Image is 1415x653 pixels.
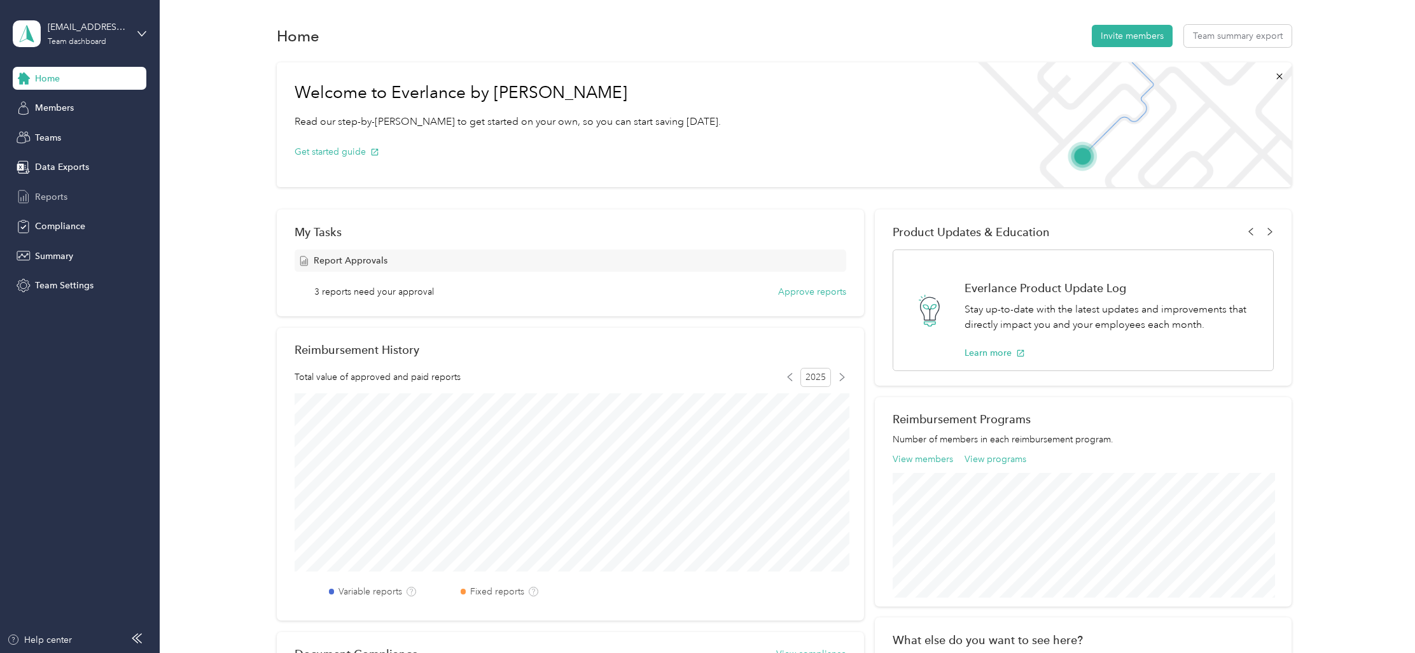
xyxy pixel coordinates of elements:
span: Team Settings [35,279,94,292]
span: Teams [35,131,61,144]
h1: Everlance Product Update Log [965,281,1260,295]
h1: Home [277,29,319,43]
label: Variable reports [338,585,402,598]
span: 3 reports need your approval [314,285,434,298]
button: Invite members [1092,25,1173,47]
h1: Welcome to Everlance by [PERSON_NAME] [295,83,721,103]
p: Read our step-by-[PERSON_NAME] to get started on your own, so you can start saving [DATE]. [295,114,721,130]
span: Reports [35,190,67,204]
h2: Reimbursement History [295,343,419,356]
button: Help center [7,633,72,647]
iframe: Everlance-gr Chat Button Frame [1344,582,1415,653]
button: Learn more [965,346,1025,360]
div: My Tasks [295,225,846,239]
span: Total value of approved and paid reports [295,370,461,384]
button: View members [893,453,953,466]
span: Home [35,72,60,85]
p: Number of members in each reimbursement program. [893,433,1274,446]
span: 2025 [800,368,831,387]
span: Product Updates & Education [893,225,1050,239]
span: Compliance [35,220,85,233]
span: Report Approvals [314,254,387,267]
span: Data Exports [35,160,89,174]
button: Get started guide [295,145,379,158]
div: [EMAIL_ADDRESS][DOMAIN_NAME] [48,20,127,34]
button: Approve reports [778,285,846,298]
h2: Reimbursement Programs [893,412,1274,426]
div: Team dashboard [48,38,106,46]
button: Team summary export [1184,25,1292,47]
span: Members [35,101,74,115]
label: Fixed reports [470,585,524,598]
span: Summary [35,249,73,263]
img: Welcome to everlance [965,62,1292,187]
button: View programs [965,453,1026,466]
div: What else do you want to see here? [893,633,1274,647]
p: Stay up-to-date with the latest updates and improvements that directly impact you and your employ... [965,302,1260,333]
